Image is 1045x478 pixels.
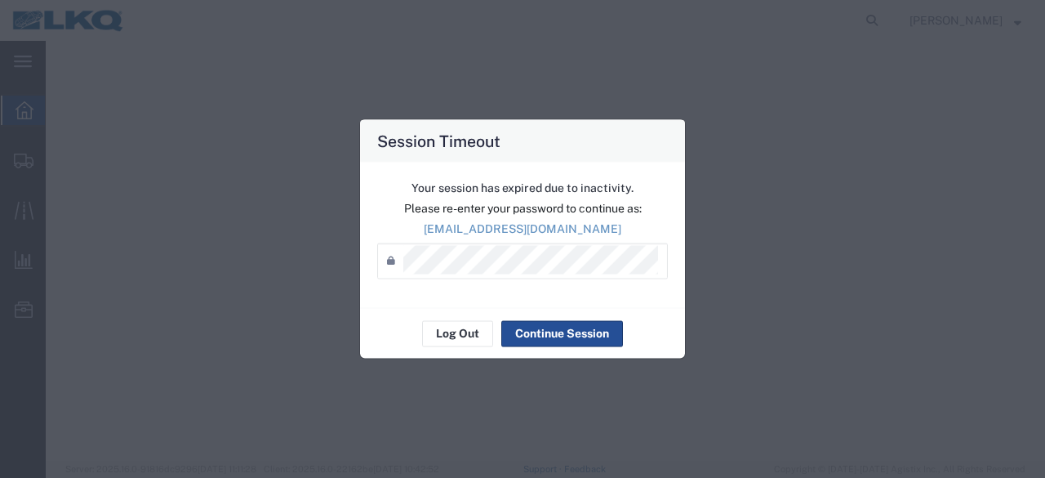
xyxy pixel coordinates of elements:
[377,199,668,217] p: Please re-enter your password to continue as:
[422,320,493,346] button: Log Out
[377,179,668,196] p: Your session has expired due to inactivity.
[501,320,623,346] button: Continue Session
[377,128,500,152] h4: Session Timeout
[377,220,668,237] p: [EMAIL_ADDRESS][DOMAIN_NAME]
